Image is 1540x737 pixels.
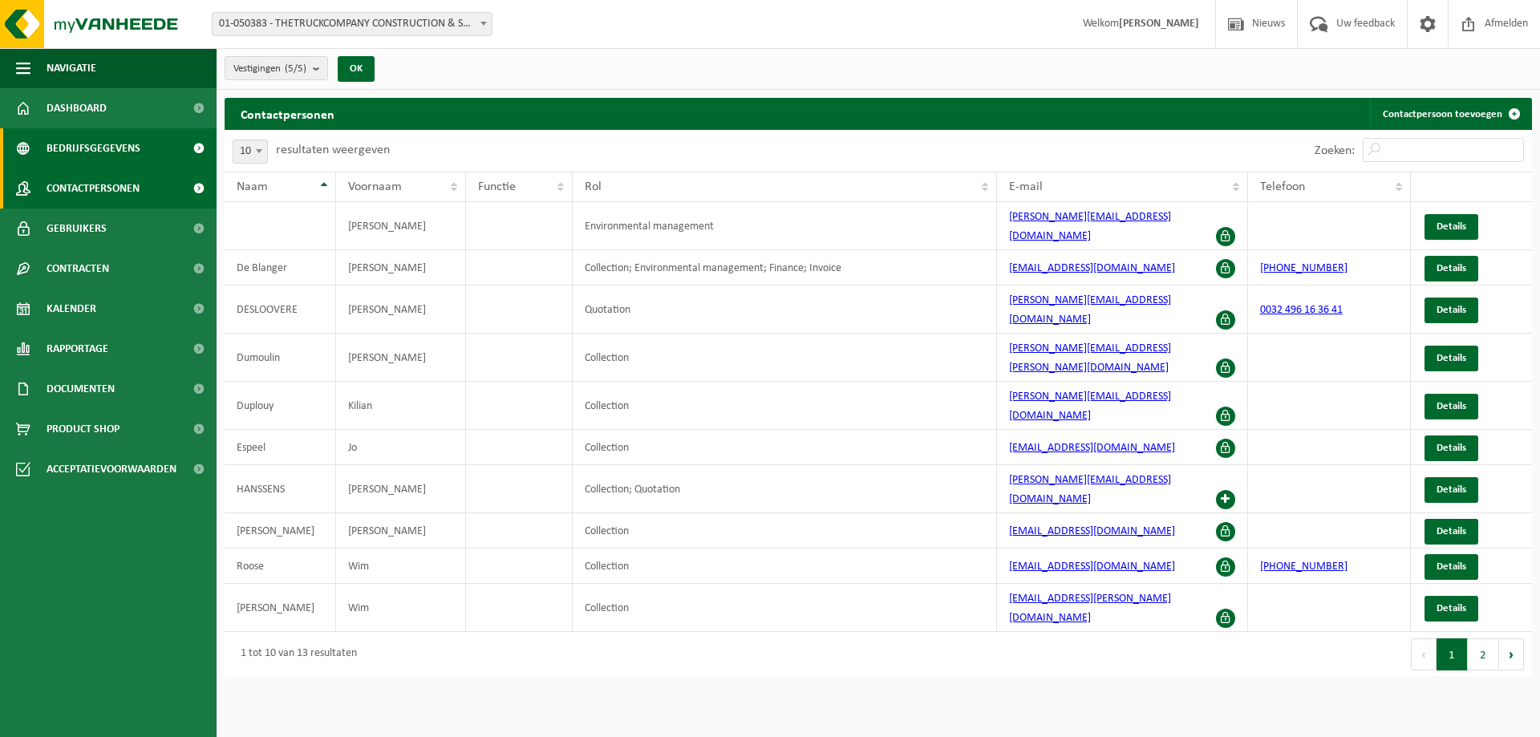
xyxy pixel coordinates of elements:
span: Contactpersonen [47,168,140,209]
a: [EMAIL_ADDRESS][DOMAIN_NAME] [1009,262,1175,274]
td: Wim [336,549,466,584]
a: [PERSON_NAME][EMAIL_ADDRESS][PERSON_NAME][DOMAIN_NAME] [1009,342,1171,374]
button: Vestigingen(5/5) [225,56,328,80]
span: Details [1437,305,1466,315]
a: Contactpersoon toevoegen [1370,98,1530,130]
a: [PERSON_NAME][EMAIL_ADDRESS][DOMAIN_NAME] [1009,474,1171,505]
span: Details [1437,526,1466,537]
td: Environmental management [573,202,997,250]
a: Details [1424,519,1478,545]
span: 10 [233,140,268,164]
td: Collection [573,430,997,465]
td: Collection [573,382,997,430]
td: Collection; Quotation [573,465,997,513]
span: Acceptatievoorwaarden [47,449,176,489]
span: Rapportage [47,329,108,369]
button: OK [338,56,375,82]
button: Previous [1411,638,1437,670]
span: Dashboard [47,88,107,128]
button: 1 [1437,638,1468,670]
td: [PERSON_NAME] [336,202,466,250]
button: 2 [1468,638,1499,670]
span: Bedrijfsgegevens [47,128,140,168]
span: 01-050383 - THETRUCKCOMPANY CONSTRUCTION & SERVICE - GITS [212,12,492,36]
span: Rol [585,180,602,193]
span: Details [1437,561,1466,572]
td: Quotation [573,285,997,334]
span: 10 [233,140,267,163]
a: Details [1424,298,1478,323]
a: [PHONE_NUMBER] [1260,262,1347,274]
label: resultaten weergeven [276,144,390,156]
td: [PERSON_NAME] [336,285,466,334]
a: Details [1424,394,1478,419]
td: [PERSON_NAME] [225,584,336,632]
span: Vestigingen [233,57,306,81]
span: E-mail [1009,180,1043,193]
a: Details [1424,435,1478,461]
td: Dumoulin [225,334,336,382]
td: Roose [225,549,336,584]
td: Collection [573,334,997,382]
span: Kalender [47,289,96,329]
div: 1 tot 10 van 13 resultaten [233,640,357,669]
span: Details [1437,263,1466,273]
span: Details [1437,221,1466,232]
label: Zoeken: [1315,144,1355,157]
a: [PERSON_NAME][EMAIL_ADDRESS][DOMAIN_NAME] [1009,391,1171,422]
span: Contracten [47,249,109,289]
span: Naam [237,180,268,193]
a: [PERSON_NAME][EMAIL_ADDRESS][DOMAIN_NAME] [1009,294,1171,326]
a: [EMAIL_ADDRESS][PERSON_NAME][DOMAIN_NAME] [1009,593,1171,624]
a: Details [1424,346,1478,371]
a: 0032 496 16 36 41 [1260,304,1343,316]
td: Duplouy [225,382,336,430]
a: Details [1424,477,1478,503]
td: Collection; Environmental management; Finance; Invoice [573,250,997,285]
a: [EMAIL_ADDRESS][DOMAIN_NAME] [1009,561,1175,573]
span: Voornaam [348,180,402,193]
span: Details [1437,443,1466,453]
span: Documenten [47,369,115,409]
span: Details [1437,353,1466,363]
td: Jo [336,430,466,465]
a: [PERSON_NAME][EMAIL_ADDRESS][DOMAIN_NAME] [1009,211,1171,242]
td: HANSSENS [225,465,336,513]
td: Collection [573,513,997,549]
span: Details [1437,401,1466,411]
a: [EMAIL_ADDRESS][DOMAIN_NAME] [1009,525,1175,537]
td: Wim [336,584,466,632]
td: DESLOOVERE [225,285,336,334]
td: Kilian [336,382,466,430]
span: Navigatie [47,48,96,88]
span: Product Shop [47,409,120,449]
a: Details [1424,596,1478,622]
span: Functie [478,180,516,193]
span: Details [1437,603,1466,613]
span: 01-050383 - THETRUCKCOMPANY CONSTRUCTION & SERVICE - GITS [213,13,492,35]
td: [PERSON_NAME] [336,465,466,513]
td: [PERSON_NAME] [336,513,466,549]
count: (5/5) [285,63,306,74]
td: Collection [573,549,997,584]
span: Details [1437,484,1466,495]
button: Next [1499,638,1524,670]
td: De Blanger [225,250,336,285]
td: Espeel [225,430,336,465]
td: [PERSON_NAME] [336,250,466,285]
a: Details [1424,554,1478,580]
td: [PERSON_NAME] [225,513,336,549]
span: Gebruikers [47,209,107,249]
td: Collection [573,584,997,632]
a: [PHONE_NUMBER] [1260,561,1347,573]
a: [EMAIL_ADDRESS][DOMAIN_NAME] [1009,442,1175,454]
h2: Contactpersonen [225,98,351,129]
span: Telefoon [1260,180,1305,193]
a: Details [1424,256,1478,281]
td: [PERSON_NAME] [336,334,466,382]
a: Details [1424,214,1478,240]
strong: [PERSON_NAME] [1119,18,1199,30]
